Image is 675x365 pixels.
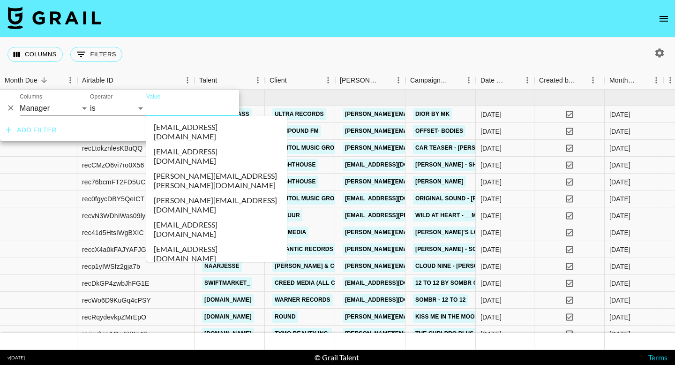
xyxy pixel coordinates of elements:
[605,71,663,90] div: Month Due
[202,311,254,323] a: [DOMAIN_NAME]
[202,260,242,272] a: naarjesse
[2,122,60,139] button: Add filter
[146,120,287,144] li: [EMAIL_ADDRESS][DOMAIN_NAME]
[410,71,449,90] div: Campaign (Type)
[480,312,502,322] div: 7/8/2025
[480,177,502,187] div: 14/8/2025
[315,353,359,362] div: © Grail Talent
[343,260,544,272] a: [PERSON_NAME][EMAIL_ADDRESS][PERSON_NAME][DOMAIN_NAME]
[5,71,37,90] div: Month Due
[265,71,335,90] div: Client
[413,142,508,154] a: car teaser - [PERSON_NAME]
[146,168,287,193] li: [PERSON_NAME][EMAIL_ADDRESS][PERSON_NAME][DOMAIN_NAME]
[480,211,502,221] div: 1/8/2025
[609,279,630,288] div: Aug '25
[70,47,122,62] button: Show filters
[609,262,630,271] div: Aug '25
[272,210,302,221] a: Influur
[82,228,144,237] div: rec41d5HtsIWgBXIC
[251,73,265,87] button: Menu
[90,93,112,101] label: Operator
[586,73,600,87] button: Menu
[4,101,18,115] button: Delete
[321,73,335,87] button: Menu
[391,73,405,87] button: Menu
[609,144,630,153] div: Aug '25
[343,125,544,137] a: [PERSON_NAME][EMAIL_ADDRESS][PERSON_NAME][DOMAIN_NAME]
[272,142,345,154] a: Capitol Music Group
[82,144,142,153] div: recLtokznlesKBuQQ
[413,176,466,188] a: [PERSON_NAME]
[113,74,127,87] button: Sort
[413,210,505,221] a: Wild At Heart - __mareux__
[335,71,405,90] div: Booker
[343,159,448,171] a: [EMAIL_ADDRESS][DOMAIN_NAME]
[82,262,140,271] div: recp1yIWSfz2gja7b
[20,93,42,101] label: Columns
[82,312,146,322] div: recRqydevkpZMrEpO
[539,71,576,90] div: Created by Grail Team
[82,71,113,90] div: Airtable ID
[413,108,452,120] a: dior by MK
[202,294,254,306] a: [DOMAIN_NAME]
[480,194,502,204] div: 13/8/2025
[609,110,630,119] div: Aug '25
[272,328,332,340] a: TYMO BEAUTY INC.
[195,71,265,90] div: Talent
[609,211,630,221] div: Aug '25
[449,74,462,87] button: Sort
[648,353,667,362] a: Terms
[272,311,298,323] a: Round
[343,176,495,188] a: [PERSON_NAME][EMAIL_ADDRESS][DOMAIN_NAME]
[37,74,51,87] button: Sort
[82,160,144,170] div: recCMzO6vi7ro0X56
[343,243,544,255] a: [PERSON_NAME][EMAIL_ADDRESS][PERSON_NAME][DOMAIN_NAME]
[480,110,502,119] div: 1/8/2025
[480,279,502,288] div: 4/8/2025
[146,217,287,242] li: [EMAIL_ADDRESS][DOMAIN_NAME]
[405,71,476,90] div: Campaign (Type)
[609,177,630,187] div: Aug '25
[476,71,534,90] div: Date Created
[480,262,502,271] div: 4/8/2025
[413,125,465,137] a: OFFSET- Bodies
[413,260,507,272] a: Cloud Nine - [PERSON_NAME]
[609,71,636,90] div: Month Due
[180,73,195,87] button: Menu
[480,296,502,305] div: 5/8/2025
[609,329,630,339] div: Aug '25
[82,194,144,204] div: rec0fgycDBY5QeICT
[7,47,63,62] button: Select columns
[272,176,318,188] a: Flighthouse
[413,294,468,306] a: sombr - 12 to 12
[609,160,630,170] div: Aug '25
[343,311,495,323] a: [PERSON_NAME][EMAIL_ADDRESS][DOMAIN_NAME]
[272,108,326,120] a: Ultra Records
[272,243,345,255] a: Atlantic Records US
[462,73,476,87] button: Menu
[636,74,649,87] button: Sort
[413,328,509,340] a: the CURLPRO PLUS campaign
[343,277,448,289] a: [EMAIL_ADDRESS][DOMAIN_NAME]
[343,294,448,306] a: [EMAIL_ADDRESS][DOMAIN_NAME]
[520,73,534,87] button: Menu
[146,242,287,266] li: [EMAIL_ADDRESS][DOMAIN_NAME]
[272,227,308,238] a: YTK Media
[82,177,149,187] div: rec76bcmFT2FD5UCa
[413,277,509,289] a: 12 to 12 by sombr out [DATE]
[480,245,502,254] div: 4/8/2025
[272,193,345,205] a: Capitol Music Group
[7,355,25,361] div: v [DATE]
[63,73,77,87] button: Menu
[199,71,217,90] div: Talent
[343,193,448,205] a: [EMAIL_ADDRESS][DOMAIN_NAME]
[82,245,146,254] div: reccX4a0kFAJYAFJG
[202,328,254,340] a: [DOMAIN_NAME]
[576,74,589,87] button: Sort
[649,73,663,87] button: Menu
[343,210,495,221] a: [EMAIL_ADDRESS][PERSON_NAME][DOMAIN_NAME]
[82,329,147,339] div: recwdIcpAQw6XKp43
[480,71,507,90] div: Date Created
[343,142,495,154] a: [PERSON_NAME][EMAIL_ADDRESS][DOMAIN_NAME]
[480,228,502,237] div: 9/8/2025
